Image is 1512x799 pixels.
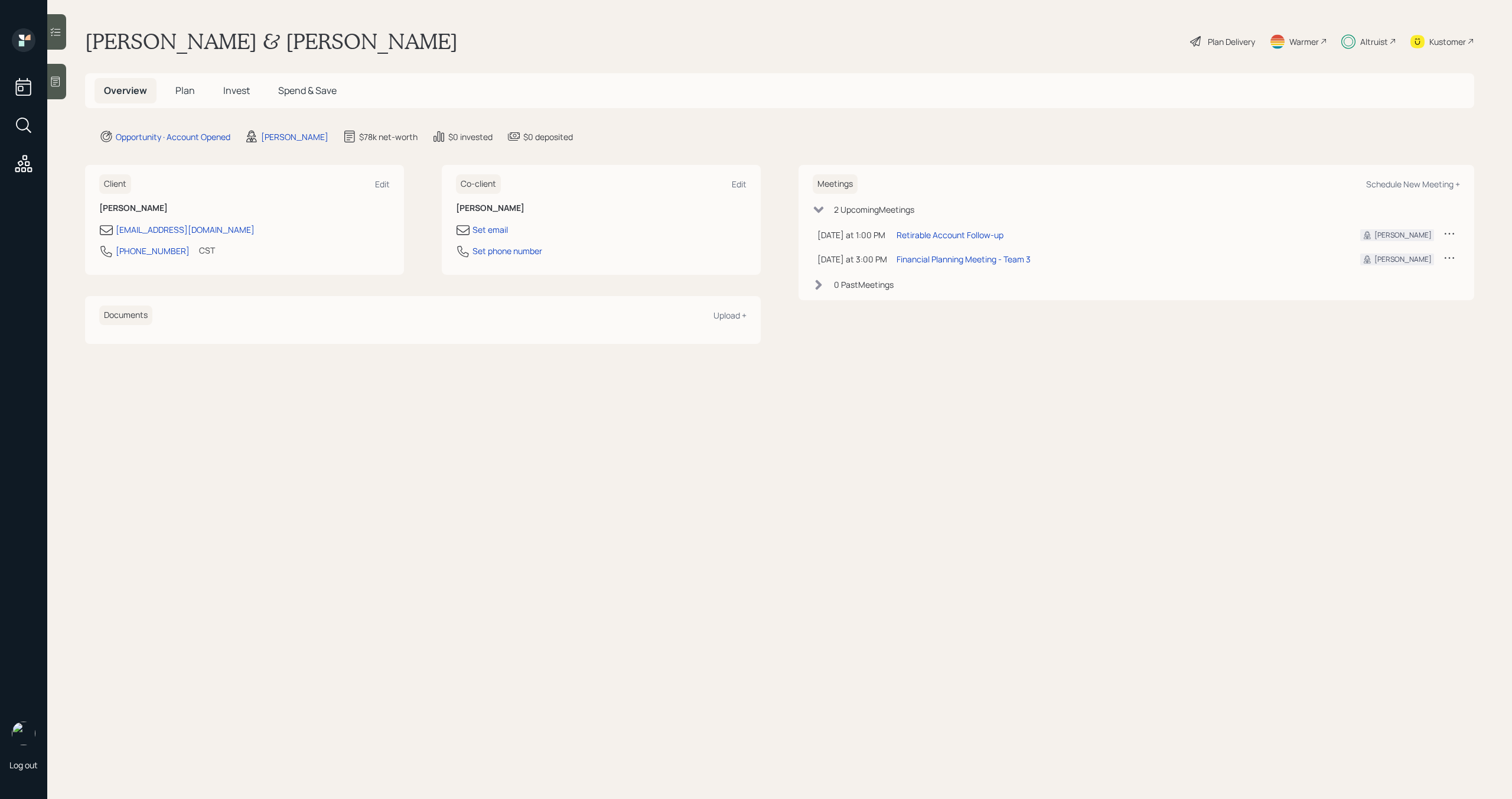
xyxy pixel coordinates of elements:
span: Plan [175,84,195,97]
h1: [PERSON_NAME] & [PERSON_NAME] [85,28,458,54]
div: Plan Delivery [1208,35,1255,48]
div: Set email [472,223,508,236]
div: CST [199,244,215,256]
div: [PERSON_NAME] [261,131,328,143]
img: michael-russo-headshot.png [12,722,35,745]
div: Upload + [713,310,747,321]
div: [EMAIL_ADDRESS][DOMAIN_NAME] [116,223,255,236]
span: Overview [104,84,147,97]
div: Set phone number [472,245,542,257]
div: 2 Upcoming Meeting s [834,203,914,216]
span: Invest [223,84,250,97]
h6: Meetings [813,174,858,194]
div: Retirable Account Follow-up [897,229,1003,241]
div: $0 invested [448,131,493,143]
h6: [PERSON_NAME] [99,203,390,213]
div: Altruist [1360,35,1388,48]
span: Spend & Save [278,84,337,97]
div: Kustomer [1429,35,1466,48]
div: Edit [375,178,390,190]
div: Log out [9,759,38,771]
div: Opportunity · Account Opened [116,131,230,143]
h6: Documents [99,306,152,325]
div: [DATE] at 3:00 PM [817,253,887,265]
div: 0 Past Meeting s [834,278,894,291]
div: Warmer [1289,35,1319,48]
div: $0 deposited [523,131,573,143]
div: $78k net-worth [359,131,418,143]
div: [PERSON_NAME] [1374,230,1432,241]
div: Financial Planning Meeting - Team 3 [897,253,1031,265]
div: Edit [732,178,747,190]
div: [PHONE_NUMBER] [116,245,190,257]
div: [DATE] at 1:00 PM [817,229,887,241]
h6: [PERSON_NAME] [456,203,747,213]
h6: Co-client [456,174,501,194]
h6: Client [99,174,131,194]
div: [PERSON_NAME] [1374,254,1432,265]
div: Schedule New Meeting + [1366,178,1460,190]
